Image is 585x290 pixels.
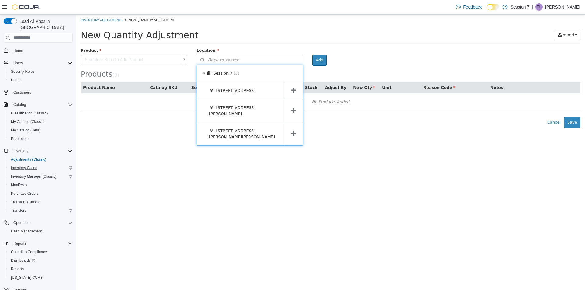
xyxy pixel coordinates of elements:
a: Security Roles [9,68,37,75]
span: Reports [9,265,73,273]
a: Search or Scan to Add Product [5,40,111,51]
span: Dashboards [11,258,35,263]
span: Users [13,61,23,65]
button: Save [488,102,504,113]
span: Inventory Count [11,166,37,170]
span: My Catalog (Beta) [11,128,41,133]
button: Transfers (Classic) [6,198,75,206]
button: Users [6,76,75,84]
a: Transfers [9,207,29,214]
p: | [532,3,533,11]
span: Classification (Classic) [9,110,73,117]
button: Security Roles [6,67,75,76]
span: Manifests [11,183,27,187]
span: Transfers (Classic) [11,200,41,204]
span: Load All Apps in [GEOGRAPHIC_DATA] [17,18,73,30]
span: Dashboards [9,257,73,264]
span: Security Roles [11,69,34,74]
span: Home [13,48,23,53]
a: [US_STATE] CCRS [9,274,45,281]
button: Add [236,40,250,51]
span: Catalog [11,101,73,108]
button: Product Name [7,70,40,76]
button: Cancel [468,102,488,113]
span: Security Roles [9,68,73,75]
img: Cova [12,4,40,10]
span: Inventory Manager (Classic) [9,173,73,180]
span: Operations [11,219,73,226]
button: Users [1,59,75,67]
span: CL [537,3,541,11]
span: Users [9,76,73,84]
span: Customers [11,89,73,96]
a: Canadian Compliance [9,248,49,256]
a: Feedback [453,1,484,13]
button: Manifests [6,181,75,189]
a: Users [9,76,23,84]
span: Cash Management [9,228,73,235]
span: Inventory Manager (Classic) [11,174,57,179]
button: Adjust By [249,70,271,76]
span: Inventory [13,148,28,153]
span: Back to search [121,42,163,49]
button: Home [1,46,75,55]
span: Transfers (Classic) [9,198,73,206]
span: (3) [158,56,163,61]
button: Promotions [6,135,75,143]
input: Dark Mode [487,4,500,10]
button: Unit [306,70,316,76]
a: Purchase Orders [9,190,41,197]
a: My Catalog (Beta) [9,127,43,134]
a: Adjustments (Classic) [9,156,49,163]
span: Feedback [463,4,482,10]
a: Inventory Count [9,164,39,172]
button: [US_STATE] CCRS [6,273,75,282]
a: Home [11,47,26,54]
span: Inventory Count [9,164,73,172]
span: Reports [11,267,24,271]
span: Customers [13,90,31,95]
span: Session 7 [137,56,156,61]
button: Reports [6,265,75,273]
span: Home [11,47,73,54]
button: Operations [1,218,75,227]
span: Washington CCRS [9,274,73,281]
span: Adjustments (Classic) [11,157,46,162]
span: Canadian Compliance [11,250,47,254]
span: Users [11,78,20,82]
span: Purchase Orders [11,191,39,196]
span: New Qty [277,71,299,75]
span: New Quantity Adjustment [52,3,98,8]
button: Serial / Package Number [115,70,171,76]
span: Catalog [13,102,26,107]
a: My Catalog (Classic) [9,118,47,125]
span: Location [120,33,143,38]
a: Reports [9,265,26,273]
p: [PERSON_NAME] [545,3,580,11]
span: Dark Mode [487,10,487,11]
button: My Catalog (Classic) [6,117,75,126]
button: Inventory [1,147,75,155]
button: Classification (Classic) [6,109,75,117]
button: My Catalog (Beta) [6,126,75,135]
div: No Products Added [9,83,500,92]
a: Customers [11,89,34,96]
button: Back to search [120,40,227,51]
a: Manifests [9,181,29,189]
span: My Catalog (Classic) [9,118,73,125]
button: Adjustments (Classic) [6,155,75,164]
span: New Quantity Adjustment [5,15,122,26]
span: [US_STATE] CCRS [11,275,43,280]
a: Promotions [9,135,32,142]
a: Dashboards [6,256,75,265]
button: Catalog SKU [74,70,103,76]
span: Inventory [11,147,73,155]
button: Transfers [6,206,75,215]
span: Product [5,33,25,38]
div: Corey Leacock [535,3,543,11]
button: Notes [414,70,428,76]
button: Catalog [1,100,75,109]
a: Classification (Classic) [9,110,50,117]
span: Promotions [11,136,30,141]
span: Adjustments (Classic) [9,156,73,163]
